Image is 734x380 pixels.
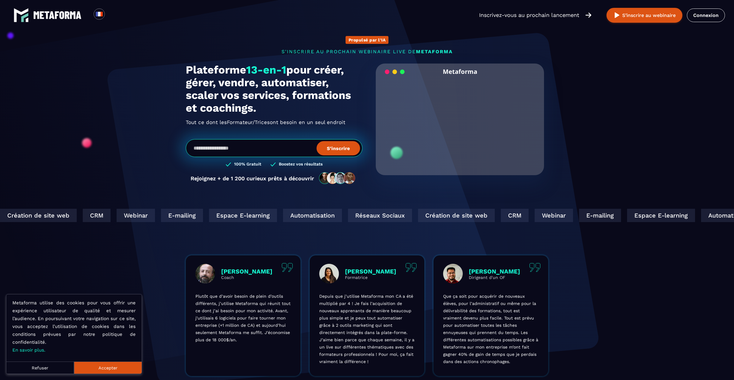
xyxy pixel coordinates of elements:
img: arrow-right [585,12,591,18]
span: METAFORMA [416,49,453,54]
div: Espace E-learning [54,209,122,222]
img: loading [385,69,405,75]
a: Connexion [687,8,725,22]
img: profile [195,264,215,283]
img: community-people [317,172,358,185]
div: E-mailing [6,209,48,222]
img: checked [226,162,231,167]
div: Webinar [380,209,418,222]
a: En savoir plus. [12,347,45,353]
button: S’inscrire [317,141,360,155]
button: Accepter [74,362,142,374]
div: E-mailing [424,209,466,222]
div: CRM [346,209,374,222]
div: Création de site web [263,209,340,222]
input: Search for option [110,11,114,19]
h3: 100% Gratuit [234,162,261,167]
p: Rejoignez + de 1 200 curieux prêts à découvrir [191,175,314,182]
p: [PERSON_NAME] [221,268,272,275]
img: quote [282,263,293,272]
p: s'inscrire au prochain webinaire live de [186,49,548,54]
img: profile [319,264,339,283]
p: Inscrivez-vous au prochain lancement [479,11,579,19]
img: play [613,11,621,19]
div: Automatisation [128,209,187,222]
div: Réseaux Sociaux [193,209,257,222]
span: 13-en-1 [246,64,286,76]
p: Plutôt que d’avoir besoin de plein d’outils différents, j’utilise Metaforma qui réunit tout ce do... [195,293,291,343]
h1: Plateforme pour créer, gérer, vendre, automatiser, scaler vos services, formations et coachings. [186,64,362,114]
img: logo [14,8,29,23]
img: logo [33,11,82,19]
img: checked [270,162,276,167]
p: Formatrice [345,275,396,280]
img: fr [95,10,103,18]
p: Metaforma utilise des cookies pour vous offrir une expérience utilisateur de qualité et mesurer l... [12,299,136,354]
p: Coach [221,275,272,280]
img: profile [443,264,463,283]
p: Dirigeant d'un OF [469,275,520,280]
div: Automatisation [546,209,605,222]
div: Réseaux Sociaux [611,209,675,222]
p: [PERSON_NAME] [469,268,520,275]
video: Your browser does not support the video tag. [380,80,539,159]
p: Depuis que j’utilise Metaforma mon CA a été multiplié par 4 ! Je fais l’acquisition de nouveaux a... [319,293,415,365]
h2: Metaforma [443,64,477,80]
h3: Boostez vos résultats [279,162,323,167]
button: S’inscrire au webinaire [607,8,682,23]
img: quote [529,263,541,272]
p: [PERSON_NAME] [345,268,396,275]
div: Espace E-learning [472,209,540,222]
span: Formateur/Trices [227,117,270,127]
div: Search for option [105,8,120,22]
p: Propulsé par l'IA [349,38,386,42]
h2: Tout ce dont les ont besoin en un seul endroit [186,117,362,127]
p: Que ça soit pour acquérir de nouveaux élèves, pour l’administratif ou même pour la délivrabilité ... [443,293,539,365]
button: Refuser [6,362,74,374]
img: quote [405,263,417,272]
